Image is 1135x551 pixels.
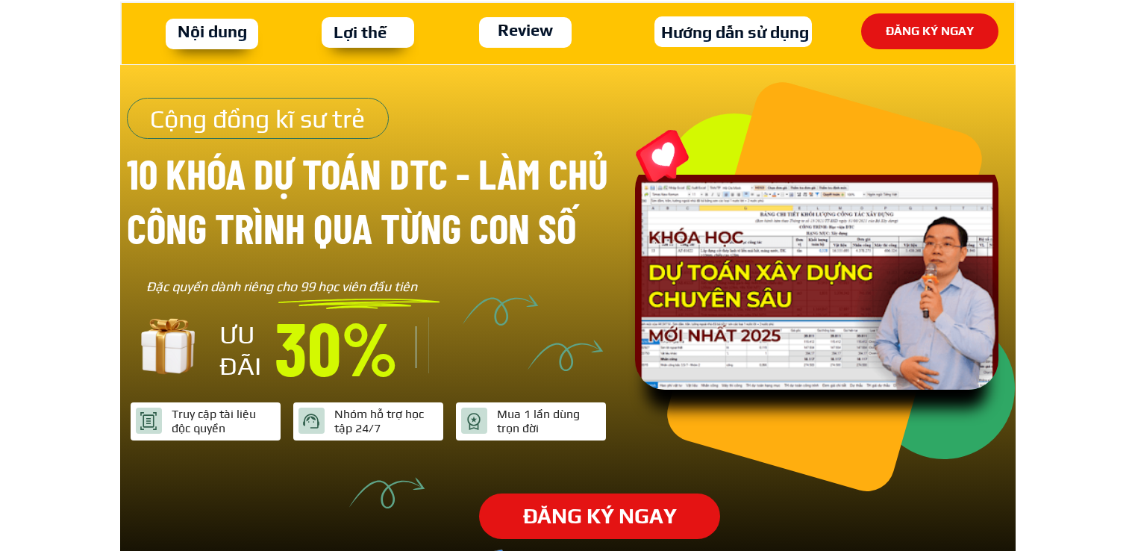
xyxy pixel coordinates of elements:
div: Mua 1 lần dùng trọn đời [497,407,601,435]
h3: Lợi thế [328,19,391,46]
div: Đặc quyền dành riêng cho 99 học viên đầu tiên [146,276,445,298]
h3: Hướng dẫn sử dụng [654,19,816,46]
p: ĐĂNG KÝ NGAY [479,494,720,539]
h3: 10 khóa dự toán dtc - làm chủ công trình qua từng con số [127,146,626,255]
div: Truy cập tài liệu độc quyền [172,407,276,435]
span: Cộng đồng kĩ sư trẻ [150,104,365,133]
h3: Review [492,17,560,43]
h3: Nội dung [175,19,250,45]
p: ĐĂNG KÝ NGAY [861,13,998,49]
div: Nhóm hỗ trợ học tập 24/7 [334,407,439,435]
h3: 30% [275,309,402,384]
h3: ƯU ĐÃI [219,319,271,382]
